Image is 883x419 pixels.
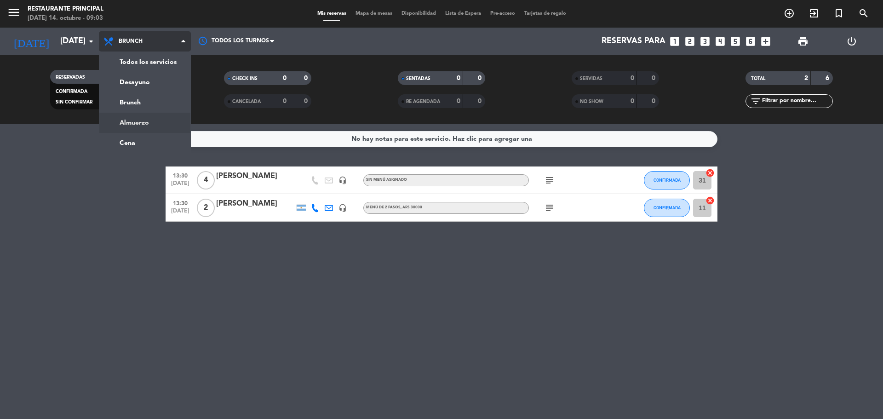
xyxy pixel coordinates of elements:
span: CONFIRMADA [654,178,681,183]
a: Cena [99,133,190,153]
button: menu [7,6,21,23]
i: subject [544,202,555,213]
i: looks_two [684,35,696,47]
span: SERVIDAS [580,76,602,81]
span: TOTAL [751,76,765,81]
strong: 0 [283,75,287,81]
strong: 2 [804,75,808,81]
span: MENÚ DE 2 PASOS [366,206,422,209]
span: SENTADAS [406,76,430,81]
span: CONFIRMADA [56,89,87,94]
i: looks_3 [699,35,711,47]
strong: 0 [304,98,310,104]
span: 2 [197,199,215,217]
a: Todos los servicios [99,52,190,72]
div: No hay notas para este servicio. Haz clic para agregar una [351,134,532,144]
span: RESERVADAS [56,75,85,80]
span: Lista de Espera [441,11,486,16]
span: 13:30 [169,170,192,180]
span: Pre-acceso [486,11,520,16]
strong: 0 [652,75,657,81]
span: Mis reservas [313,11,351,16]
strong: 0 [457,75,460,81]
span: SIN CONFIRMAR [56,100,92,104]
i: looks_one [669,35,681,47]
span: RE AGENDADA [406,99,440,104]
span: , ARS 30000 [401,206,422,209]
strong: 0 [478,75,483,81]
div: Restaurante Principal [28,5,103,14]
i: search [858,8,869,19]
strong: 0 [478,98,483,104]
span: Brunch [119,38,143,45]
i: menu [7,6,21,19]
span: Tarjetas de regalo [520,11,571,16]
i: exit_to_app [808,8,820,19]
div: LOG OUT [827,28,876,55]
strong: 0 [304,75,310,81]
i: turned_in_not [833,8,844,19]
button: CONFIRMADA [644,171,690,189]
i: power_settings_new [846,36,857,47]
strong: 6 [826,75,831,81]
i: cancel [705,168,715,178]
strong: 0 [631,75,634,81]
i: arrow_drop_down [86,36,97,47]
div: [PERSON_NAME] [216,198,294,210]
strong: 0 [652,98,657,104]
span: CHECK INS [232,76,258,81]
i: [DATE] [7,31,56,52]
i: add_box [760,35,772,47]
i: looks_4 [714,35,726,47]
span: [DATE] [169,208,192,218]
a: Brunch [99,92,190,113]
span: [DATE] [169,180,192,191]
strong: 0 [457,98,460,104]
span: Reservas para [602,37,665,46]
i: add_circle_outline [784,8,795,19]
a: Almuerzo [99,113,190,133]
span: Sin menú asignado [366,178,407,182]
i: headset_mic [338,204,347,212]
span: NO SHOW [580,99,603,104]
i: cancel [705,196,715,205]
span: 13:30 [169,197,192,208]
i: subject [544,175,555,186]
span: CANCELADA [232,99,261,104]
strong: 0 [283,98,287,104]
button: CONFIRMADA [644,199,690,217]
a: Desayuno [99,72,190,92]
input: Filtrar por nombre... [761,96,832,106]
i: looks_5 [729,35,741,47]
span: print [797,36,808,47]
div: [DATE] 14. octubre - 09:03 [28,14,103,23]
div: [PERSON_NAME] [216,170,294,182]
span: 4 [197,171,215,189]
span: Disponibilidad [397,11,441,16]
i: filter_list [750,96,761,107]
span: Mapa de mesas [351,11,397,16]
i: headset_mic [338,176,347,184]
strong: 0 [631,98,634,104]
i: looks_6 [745,35,757,47]
span: CONFIRMADA [654,205,681,210]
